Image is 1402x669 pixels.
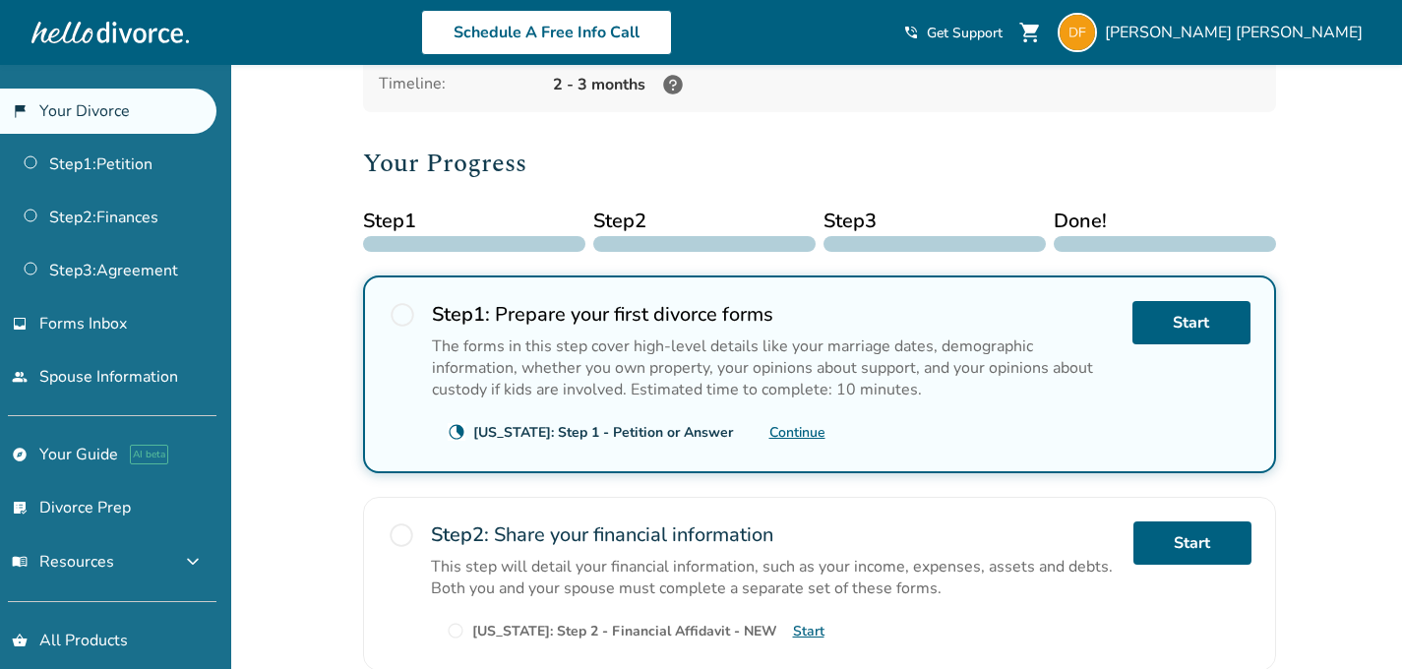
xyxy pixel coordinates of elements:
span: shopping_basket [12,633,28,648]
p: This step will detail your financial information, such as your income, expenses, assets and debts... [431,556,1118,599]
div: Timeline: [379,73,537,96]
span: Done! [1054,207,1276,236]
span: expand_more [181,550,205,574]
strong: Step 1 : [432,301,490,328]
span: Step 2 [593,207,816,236]
span: shopping_cart [1018,21,1042,44]
span: Step 1 [363,207,585,236]
a: Continue [769,423,825,442]
h2: Your Progress [363,144,1276,183]
span: radio_button_unchecked [389,301,416,329]
div: [US_STATE]: Step 2 - Financial Affidavit - NEW [472,622,777,640]
span: clock_loader_40 [448,423,465,441]
a: Start [1133,521,1251,565]
span: flag_2 [12,103,28,119]
span: Forms Inbox [39,313,127,334]
iframe: Chat Widget [1304,575,1402,669]
a: Schedule A Free Info Call [421,10,672,55]
span: explore [12,447,28,462]
a: Start [1132,301,1250,344]
div: [US_STATE]: Step 1 - Petition or Answer [473,423,733,442]
span: Step 3 [823,207,1046,236]
span: Resources [12,551,114,573]
span: list_alt_check [12,500,28,516]
img: danj817@hotmail.com [1058,13,1097,52]
h2: Share your financial information [431,521,1118,548]
span: Get Support [927,24,1003,42]
a: phone_in_talkGet Support [903,24,1003,42]
span: people [12,369,28,385]
span: inbox [12,316,28,332]
span: radio_button_unchecked [447,622,464,639]
p: The forms in this step cover high-level details like your marriage dates, demographic information... [432,335,1117,400]
span: AI beta [130,445,168,464]
span: phone_in_talk [903,25,919,40]
span: radio_button_unchecked [388,521,415,549]
span: [PERSON_NAME] [PERSON_NAME] [1105,22,1371,43]
strong: Step 2 : [431,521,489,548]
h2: Prepare your first divorce forms [432,301,1117,328]
span: menu_book [12,554,28,570]
a: Start [793,622,824,640]
div: 2 - 3 months [553,73,1260,96]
